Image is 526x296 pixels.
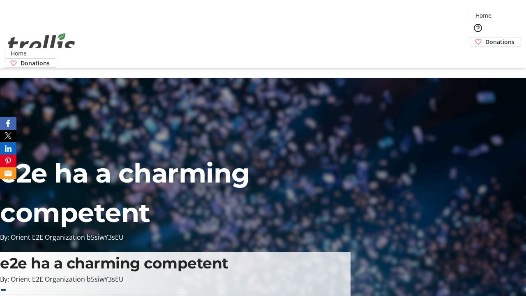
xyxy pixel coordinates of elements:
button: Help [470,20,486,36]
a: Home [470,11,496,20]
a: Donations [470,37,521,46]
span: Home [11,49,27,58]
span: Donations [485,37,514,46]
span: Donations [21,59,50,67]
img: Orient E2E Organization b5siwY3sEU's Logo [5,24,78,65]
a: Donations [5,58,56,68]
button: Cart [470,46,486,63]
span: Home [475,11,491,20]
a: Home [5,49,32,58]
